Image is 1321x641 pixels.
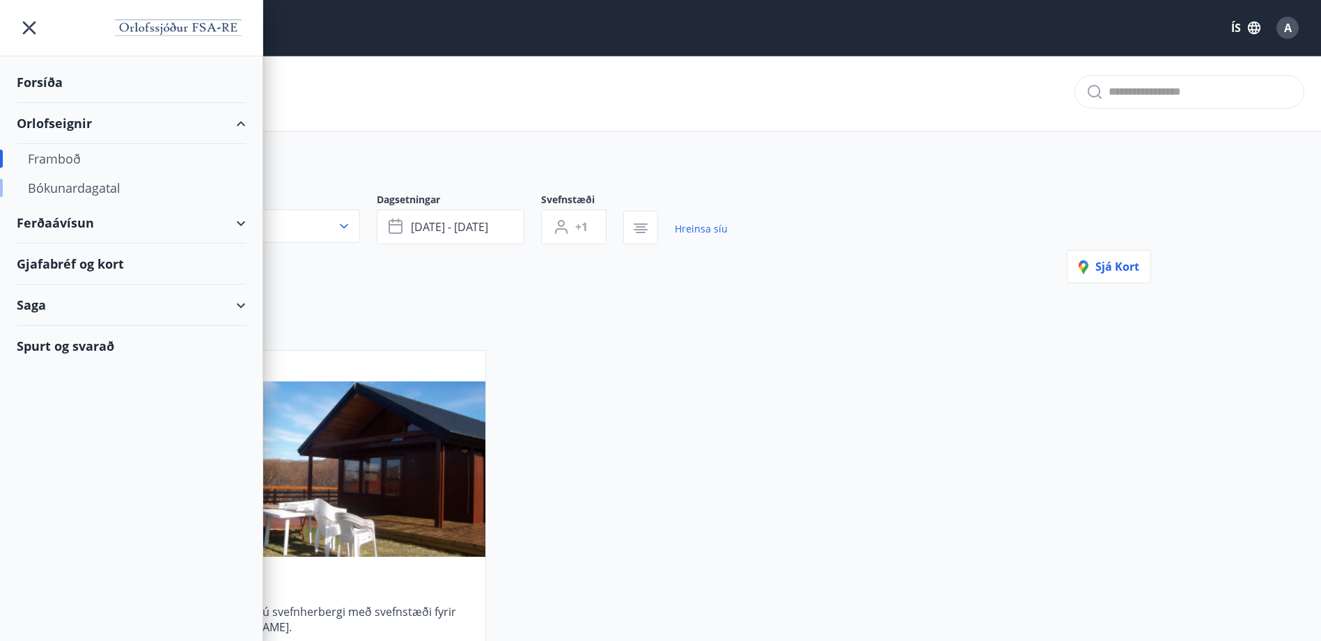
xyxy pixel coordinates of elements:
[575,219,588,235] span: +1
[171,381,485,557] img: Paella dish
[171,193,377,209] span: Svæði
[675,214,728,244] a: Hreinsa síu
[17,326,246,366] div: Spurt og svarað
[1284,20,1292,35] span: A
[377,209,524,244] button: [DATE] - [DATE]
[171,209,360,243] button: Allt
[17,62,246,103] div: Forsíða
[111,15,246,43] img: union_logo
[17,244,246,285] div: Gjafabréf og kort
[1271,11,1304,45] button: A
[541,209,607,244] button: +1
[411,219,488,235] span: [DATE] - [DATE]
[17,15,42,40] button: menu
[1079,259,1139,274] span: Sjá kort
[17,285,246,326] div: Saga
[1067,250,1151,283] button: Sjá kort
[28,144,235,173] div: Framboð
[182,568,474,593] h3: Húsafell
[17,103,246,144] div: Orlofseignir
[1224,15,1268,40] button: ÍS
[17,203,246,244] div: Ferðaávísun
[541,193,623,209] span: Svefnstæði
[28,173,235,203] div: Bókunardagatal
[377,193,541,209] span: Dagsetningar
